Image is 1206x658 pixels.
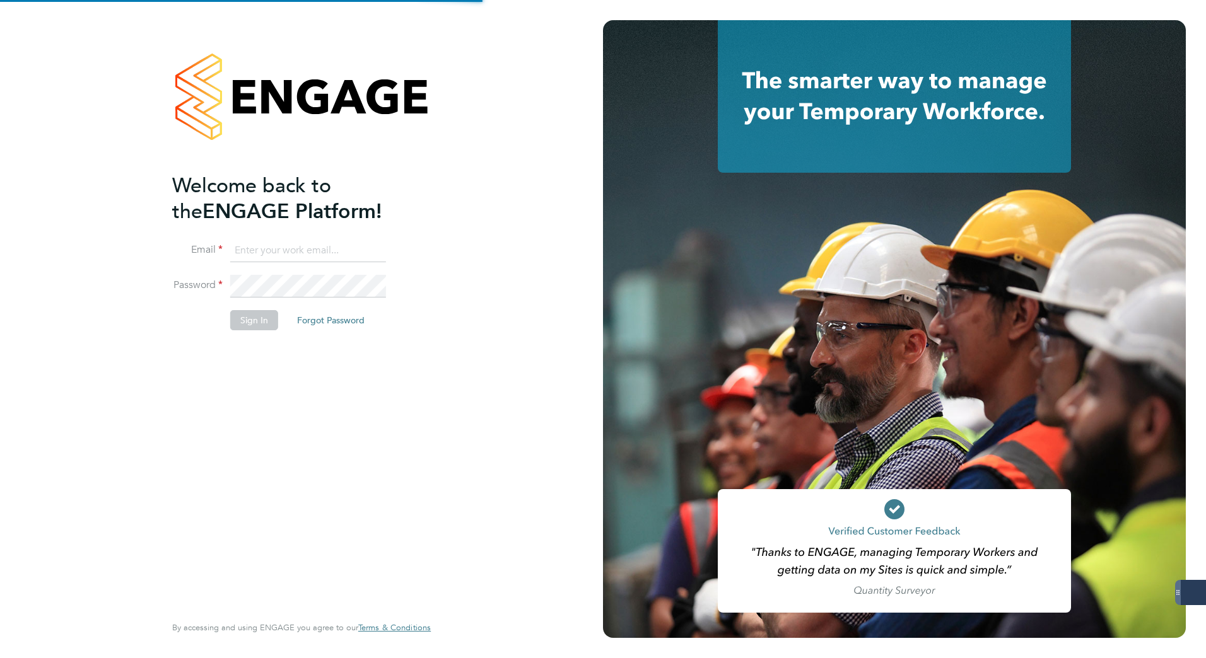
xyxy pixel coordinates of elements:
[230,240,386,262] input: Enter your work email...
[172,279,223,292] label: Password
[358,623,431,633] a: Terms & Conditions
[172,173,418,224] h2: ENGAGE Platform!
[172,173,331,224] span: Welcome back to the
[172,243,223,257] label: Email
[358,622,431,633] span: Terms & Conditions
[287,310,375,330] button: Forgot Password
[172,622,431,633] span: By accessing and using ENGAGE you agree to our
[230,310,278,330] button: Sign In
